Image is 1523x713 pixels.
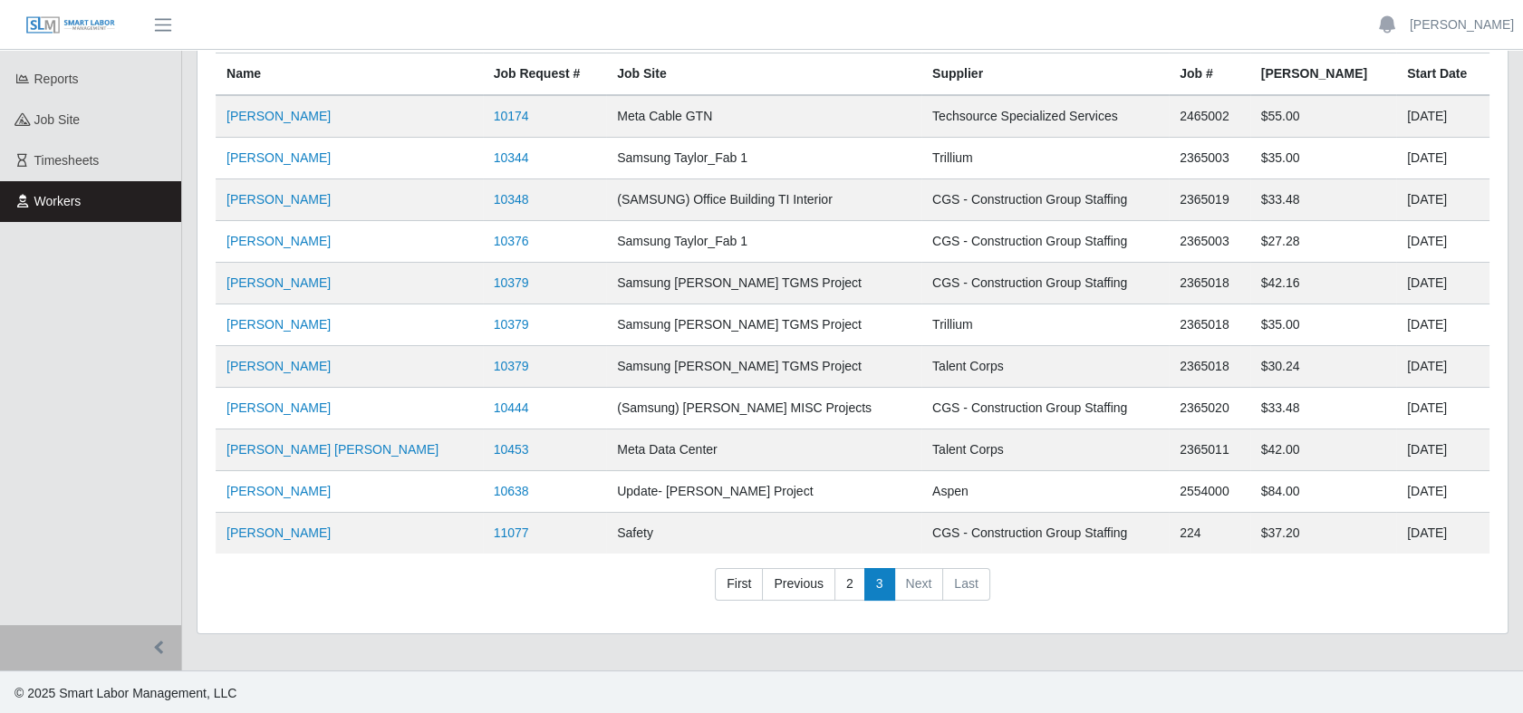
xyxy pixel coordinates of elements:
[216,568,1489,615] nav: pagination
[494,234,529,248] a: 10376
[1250,53,1396,96] th: [PERSON_NAME]
[1396,513,1489,554] td: [DATE]
[606,429,921,471] td: Meta Data Center
[1169,429,1250,471] td: 2365011
[494,317,529,332] a: 10379
[1250,304,1396,346] td: $35.00
[1396,95,1489,138] td: [DATE]
[1169,221,1250,263] td: 2365003
[494,150,529,165] a: 10344
[921,95,1169,138] td: Techsource Specialized Services
[34,194,82,208] span: Workers
[1396,221,1489,263] td: [DATE]
[921,53,1169,96] th: Supplier
[227,442,439,457] a: [PERSON_NAME] [PERSON_NAME]
[1169,304,1250,346] td: 2365018
[216,53,483,96] th: Name
[34,112,81,127] span: job site
[14,686,236,700] span: © 2025 Smart Labor Management, LLC
[1250,513,1396,554] td: $37.20
[606,53,921,96] th: job site
[606,513,921,554] td: Safety
[1396,53,1489,96] th: Start Date
[1396,346,1489,388] td: [DATE]
[1396,471,1489,513] td: [DATE]
[1250,179,1396,221] td: $33.48
[483,53,607,96] th: Job Request #
[227,484,331,498] a: [PERSON_NAME]
[921,221,1169,263] td: CGS - Construction Group Staffing
[1396,388,1489,429] td: [DATE]
[494,109,529,123] a: 10174
[1410,15,1514,34] a: [PERSON_NAME]
[1396,179,1489,221] td: [DATE]
[1250,138,1396,179] td: $35.00
[1396,263,1489,304] td: [DATE]
[1169,138,1250,179] td: 2365003
[34,153,100,168] span: Timesheets
[864,568,895,601] a: 3
[1250,263,1396,304] td: $42.16
[1169,53,1250,96] th: Job #
[1250,95,1396,138] td: $55.00
[606,95,921,138] td: Meta Cable GTN
[921,513,1169,554] td: CGS - Construction Group Staffing
[227,359,331,373] a: [PERSON_NAME]
[762,568,834,601] a: Previous
[494,400,529,415] a: 10444
[494,442,529,457] a: 10453
[921,263,1169,304] td: CGS - Construction Group Staffing
[34,72,79,86] span: Reports
[1396,429,1489,471] td: [DATE]
[1169,346,1250,388] td: 2365018
[494,525,529,540] a: 11077
[606,388,921,429] td: (Samsung) [PERSON_NAME] MISC Projects
[1250,471,1396,513] td: $84.00
[606,471,921,513] td: Update- [PERSON_NAME] Project
[834,568,865,601] a: 2
[715,568,763,601] a: First
[227,317,331,332] a: [PERSON_NAME]
[25,15,116,35] img: SLM Logo
[606,179,921,221] td: (SAMSUNG) Office Building TI Interior
[1169,471,1250,513] td: 2554000
[227,525,331,540] a: [PERSON_NAME]
[494,359,529,373] a: 10379
[921,388,1169,429] td: CGS - Construction Group Staffing
[606,304,921,346] td: Samsung [PERSON_NAME] TGMS Project
[921,429,1169,471] td: Talent Corps
[1396,304,1489,346] td: [DATE]
[1169,513,1250,554] td: 224
[1169,179,1250,221] td: 2365019
[921,346,1169,388] td: Talent Corps
[494,275,529,290] a: 10379
[227,275,331,290] a: [PERSON_NAME]
[227,150,331,165] a: [PERSON_NAME]
[1169,95,1250,138] td: 2465002
[227,192,331,207] a: [PERSON_NAME]
[606,346,921,388] td: Samsung [PERSON_NAME] TGMS Project
[1169,263,1250,304] td: 2365018
[1250,388,1396,429] td: $33.48
[494,484,529,498] a: 10638
[1250,221,1396,263] td: $27.28
[921,471,1169,513] td: Aspen
[606,138,921,179] td: Samsung Taylor_Fab 1
[921,304,1169,346] td: Trillium
[227,109,331,123] a: [PERSON_NAME]
[1250,429,1396,471] td: $42.00
[921,138,1169,179] td: Trillium
[1169,388,1250,429] td: 2365020
[1396,138,1489,179] td: [DATE]
[606,221,921,263] td: Samsung Taylor_Fab 1
[494,192,529,207] a: 10348
[1250,346,1396,388] td: $30.24
[921,179,1169,221] td: CGS - Construction Group Staffing
[227,400,331,415] a: [PERSON_NAME]
[606,263,921,304] td: Samsung [PERSON_NAME] TGMS Project
[227,234,331,248] a: [PERSON_NAME]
